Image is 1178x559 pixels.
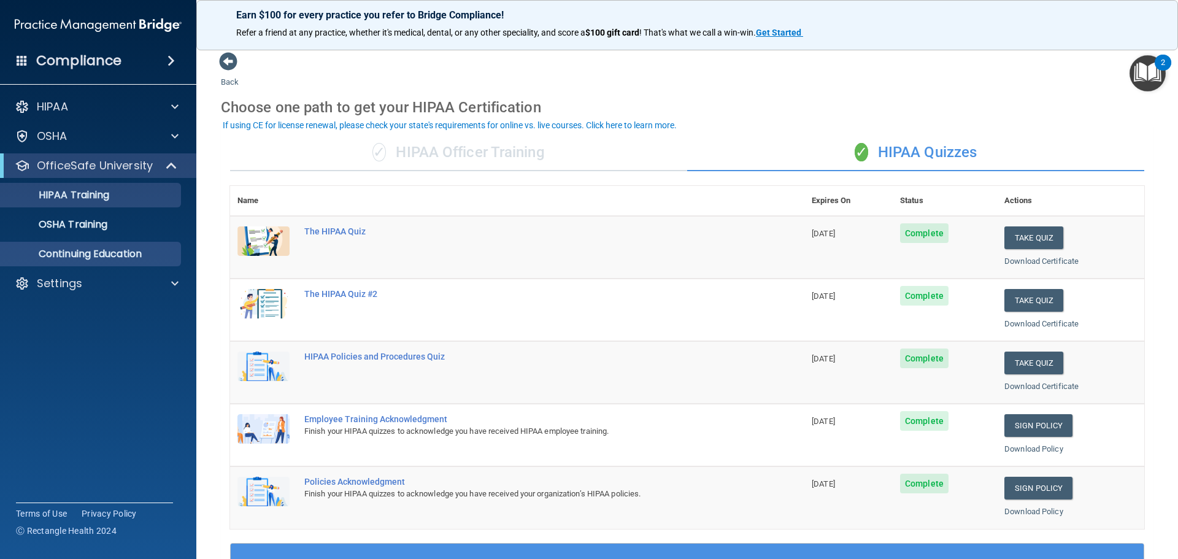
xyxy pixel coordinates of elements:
[37,158,153,173] p: OfficeSafe University
[230,186,297,216] th: Name
[37,129,67,144] p: OSHA
[1004,507,1063,516] a: Download Policy
[304,477,743,487] div: Policies Acknowledgment
[756,28,803,37] a: Get Started
[900,349,949,368] span: Complete
[304,424,743,439] div: Finish your HIPAA quizzes to acknowledge you have received HIPAA employee training.
[756,28,801,37] strong: Get Started
[15,158,178,173] a: OfficeSafe University
[997,186,1144,216] th: Actions
[1004,256,1079,266] a: Download Certificate
[221,119,679,131] button: If using CE for license renewal, please check your state's requirements for online vs. live cours...
[1004,444,1063,453] a: Download Policy
[8,189,109,201] p: HIPAA Training
[900,474,949,493] span: Complete
[304,226,743,236] div: The HIPAA Quiz
[304,414,743,424] div: Employee Training Acknowledgment
[585,28,639,37] strong: $100 gift card
[36,52,121,69] h4: Compliance
[15,129,179,144] a: OSHA
[1004,289,1063,312] button: Take Quiz
[1130,55,1166,91] button: Open Resource Center, 2 new notifications
[37,99,68,114] p: HIPAA
[1161,63,1165,79] div: 2
[1004,226,1063,249] button: Take Quiz
[37,276,82,291] p: Settings
[812,291,835,301] span: [DATE]
[1004,352,1063,374] button: Take Quiz
[304,352,743,361] div: HIPAA Policies and Procedures Quiz
[1004,382,1079,391] a: Download Certificate
[223,121,677,129] div: If using CE for license renewal, please check your state's requirements for online vs. live cours...
[8,248,175,260] p: Continuing Education
[304,289,743,299] div: The HIPAA Quiz #2
[812,354,835,363] span: [DATE]
[82,507,137,520] a: Privacy Policy
[900,223,949,243] span: Complete
[16,525,117,537] span: Ⓒ Rectangle Health 2024
[812,479,835,488] span: [DATE]
[812,417,835,426] span: [DATE]
[304,487,743,501] div: Finish your HIPAA quizzes to acknowledge you have received your organization’s HIPAA policies.
[230,134,687,171] div: HIPAA Officer Training
[900,411,949,431] span: Complete
[1004,477,1072,499] a: Sign Policy
[812,229,835,238] span: [DATE]
[372,143,386,161] span: ✓
[236,9,1138,21] p: Earn $100 for every practice you refer to Bridge Compliance!
[1004,319,1079,328] a: Download Certificate
[900,286,949,306] span: Complete
[8,218,107,231] p: OSHA Training
[16,507,67,520] a: Terms of Use
[639,28,756,37] span: ! That's what we call a win-win.
[893,186,997,216] th: Status
[15,99,179,114] a: HIPAA
[15,276,179,291] a: Settings
[236,28,585,37] span: Refer a friend at any practice, whether it's medical, dental, or any other speciality, and score a
[687,134,1144,171] div: HIPAA Quizzes
[221,90,1153,125] div: Choose one path to get your HIPAA Certification
[1004,414,1072,437] a: Sign Policy
[221,63,239,87] a: Back
[15,13,182,37] img: PMB logo
[855,143,868,161] span: ✓
[804,186,893,216] th: Expires On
